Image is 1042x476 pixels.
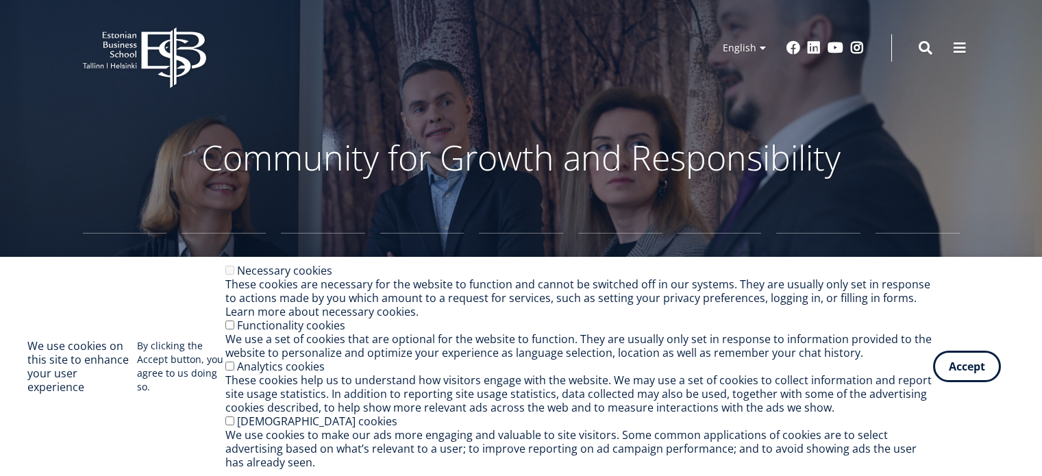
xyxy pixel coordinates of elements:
[786,41,800,55] a: Facebook
[876,233,960,301] a: Microdegrees
[479,233,563,301] a: International Experience
[237,263,332,278] label: Necessary cookies
[807,41,821,55] a: Linkedin
[828,41,843,55] a: Youtube
[225,373,933,414] div: These cookies help us to understand how visitors engage with the website. We may use a set of coo...
[182,233,266,301] a: Bachelor's Studies
[933,351,1001,382] button: Accept
[225,428,933,469] div: We use cookies to make our ads more engaging and valuable to site visitors. Some common applicati...
[237,359,325,374] label: Analytics cookies
[237,318,345,333] label: Functionality cookies
[678,233,762,301] a: Open University
[225,332,933,360] div: We use a set of cookies that are optional for the website to function. They are usually only set ...
[578,233,662,301] a: Research and Doctoral Studies
[380,233,464,301] a: Admission
[27,339,137,394] h2: We use cookies on this site to enhance your user experience
[225,277,933,318] div: These cookies are necessary for the website to function and cannot be switched off in our systems...
[137,339,225,394] p: By clicking the Accept button, you agree to us doing so.
[158,137,884,178] p: Community for Growth and Responsibility
[281,233,365,301] a: Master's Studies
[850,41,864,55] a: Instagram
[237,414,397,429] label: [DEMOGRAPHIC_DATA] cookies
[83,233,167,301] a: EBS High School
[776,233,860,301] a: Executive Education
